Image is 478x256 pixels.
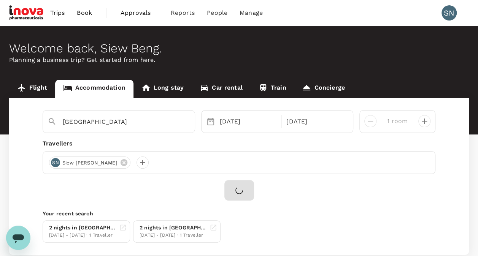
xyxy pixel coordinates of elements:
[240,8,263,17] span: Manage
[9,55,469,65] p: Planning a business trip? Get started from here.
[140,224,206,232] div: 2 nights in [GEOGRAPHIC_DATA]
[441,5,457,21] div: SN
[133,80,192,98] a: Long stay
[55,80,133,98] a: Accommodation
[9,5,44,21] img: iNova Pharmaceuticals
[6,226,30,250] iframe: Button to launch messaging window
[9,41,469,55] div: Welcome back , Siew Beng .
[294,80,353,98] a: Concierge
[49,232,116,239] div: [DATE] - [DATE] · 1 Traveller
[283,114,347,129] div: [DATE]
[383,115,412,127] input: Add rooms
[49,224,116,232] div: 2 nights in [GEOGRAPHIC_DATA]
[121,8,159,17] span: Approvals
[49,156,130,169] div: SNSiew [PERSON_NAME]
[77,8,92,17] span: Book
[9,80,55,98] a: Flight
[140,232,206,239] div: [DATE] - [DATE] · 1 Traveller
[217,114,280,129] div: [DATE]
[251,80,294,98] a: Train
[50,8,65,17] span: Trips
[192,80,251,98] a: Car rental
[58,159,122,167] span: Siew [PERSON_NAME]
[43,210,435,217] p: Your recent search
[418,115,430,127] button: decrease
[189,121,191,123] button: Open
[171,8,195,17] span: Reports
[207,8,227,17] span: People
[51,158,60,167] div: SN
[63,116,169,128] input: Search cities, hotels, work locations
[43,139,435,148] div: Travellers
